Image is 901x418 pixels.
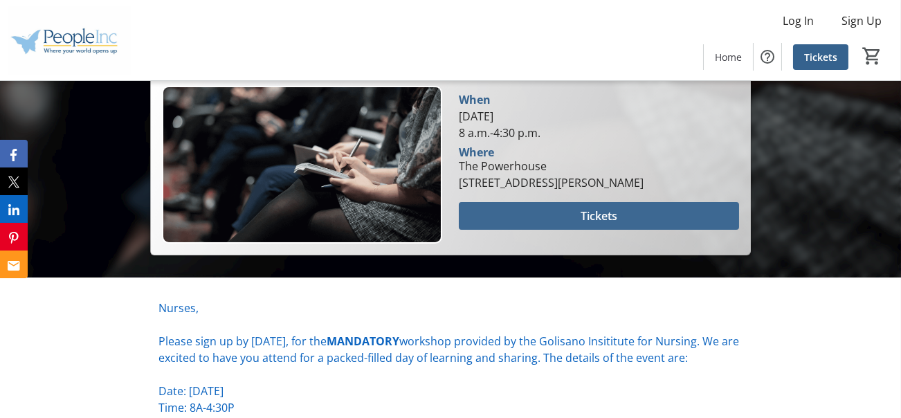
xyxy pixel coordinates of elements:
span: Time: 8A-4:30P [158,400,235,415]
a: Tickets [793,44,848,70]
span: Home [715,50,742,64]
div: [DATE] 8 a.m.-4:30 p.m. [459,108,739,141]
span: Sign Up [841,12,882,29]
div: The Powerhouse [459,158,644,174]
img: Campaign CTA Media Photo [162,86,442,244]
strong: MANDATORY [327,334,399,349]
button: Cart [859,44,884,69]
span: Tickets [581,208,617,224]
a: Home [704,44,753,70]
span: workshop provided by the Golisano Insititute for Nursing. We are excited to have you attend for a... [158,334,739,365]
button: Log In [772,10,825,32]
span: Date: [DATE] [158,383,224,399]
span: Log In [783,12,814,29]
span: Nurses, [158,300,199,316]
button: Sign Up [830,10,893,32]
button: Tickets [459,202,739,230]
img: People Inc.'s Logo [8,6,131,75]
div: Where [459,147,494,158]
div: [STREET_ADDRESS][PERSON_NAME] [459,174,644,191]
span: Please sign up by [DATE], for the [158,334,327,349]
div: When [459,91,491,108]
button: Help [754,43,781,71]
span: Tickets [804,50,837,64]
